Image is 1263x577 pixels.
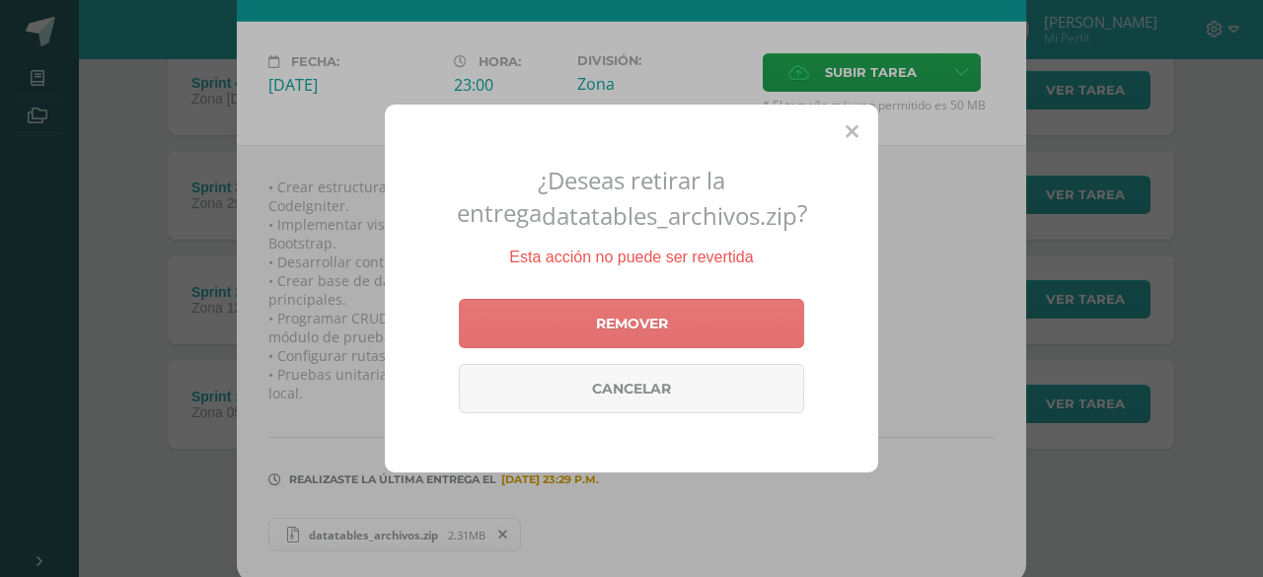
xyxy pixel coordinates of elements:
a: Cancelar [459,364,804,413]
span: Close (Esc) [846,119,858,143]
span: Esta acción no puede ser revertida [509,249,753,265]
h2: ¿Deseas retirar la entrega ? [409,164,854,232]
span: datatables_archivos.zip [542,199,797,232]
a: Remover [459,299,804,348]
